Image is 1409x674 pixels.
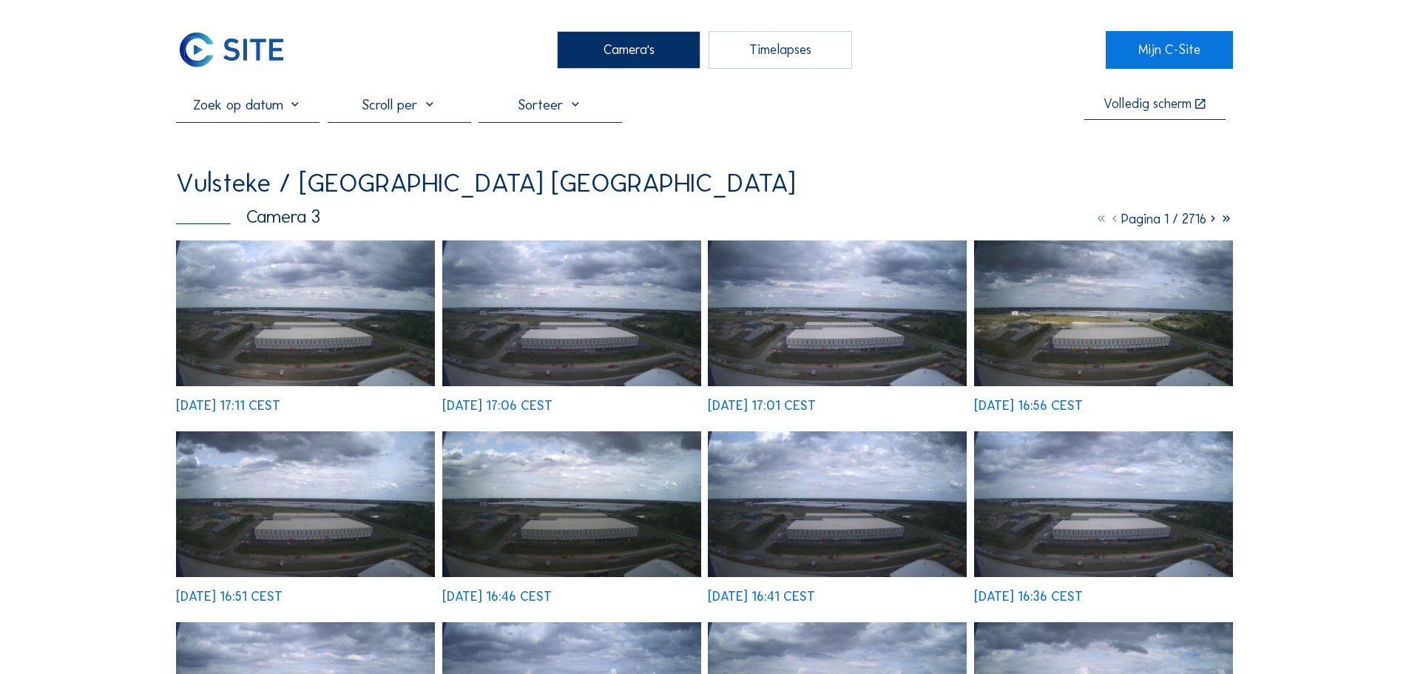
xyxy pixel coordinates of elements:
[974,400,1083,413] div: [DATE] 16:56 CEST
[1104,98,1192,112] div: Volledig scherm
[176,208,320,226] div: Camera 3
[708,240,967,386] img: image_52831145
[442,431,701,577] img: image_52830738
[1121,211,1206,227] span: Pagina 1 / 2716
[442,240,701,386] img: image_52831284
[974,431,1233,577] img: image_52830466
[708,400,816,413] div: [DATE] 17:01 CEST
[708,431,967,577] img: image_52830604
[176,169,795,196] div: Vulsteke / [GEOGRAPHIC_DATA] [GEOGRAPHIC_DATA]
[176,400,280,413] div: [DATE] 17:11 CEST
[176,95,320,113] input: Zoek op datum 󰅀
[176,431,435,577] img: image_52830874
[176,590,283,604] div: [DATE] 16:51 CEST
[1106,31,1232,68] a: Mijn C-Site
[708,590,815,604] div: [DATE] 16:41 CEST
[709,31,852,68] div: Timelapses
[442,590,552,604] div: [DATE] 16:46 CEST
[974,590,1083,604] div: [DATE] 16:36 CEST
[176,240,435,386] img: image_52831423
[557,31,700,68] div: Camera's
[176,31,303,68] a: C-SITE Logo
[176,31,287,68] img: C-SITE Logo
[974,240,1233,386] img: image_52831009
[442,400,553,413] div: [DATE] 17:06 CEST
